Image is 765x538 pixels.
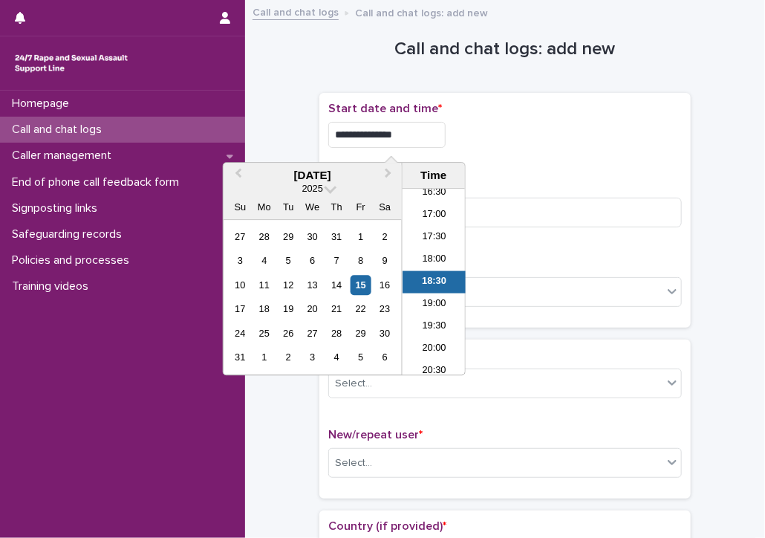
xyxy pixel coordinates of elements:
button: Previous Month [225,164,249,188]
div: Choose Tuesday, August 26th, 2025 [279,323,299,343]
div: Choose Friday, September 5th, 2025 [351,348,371,368]
div: Choose Sunday, August 10th, 2025 [230,275,250,295]
li: 17:00 [403,204,466,227]
div: Choose Sunday, August 3rd, 2025 [230,251,250,271]
span: New/repeat user [328,429,423,441]
div: Choose Wednesday, August 20th, 2025 [302,299,322,320]
div: Choose Monday, September 1st, 2025 [254,348,274,368]
div: month 2025-08 [228,225,397,370]
p: Call and chat logs: add new [355,4,488,20]
div: Choose Wednesday, September 3rd, 2025 [302,348,322,368]
li: 19:30 [403,316,466,338]
div: Choose Wednesday, August 6th, 2025 [302,251,322,271]
img: rhQMoQhaT3yELyF149Cw [12,48,131,78]
p: Policies and processes [6,253,141,268]
p: Safeguarding records [6,227,134,242]
li: 20:00 [403,338,466,360]
div: Sa [375,198,395,218]
div: Choose Monday, August 11th, 2025 [254,275,274,295]
div: Choose Sunday, August 31st, 2025 [230,348,250,368]
p: End of phone call feedback form [6,175,191,189]
div: Choose Tuesday, July 29th, 2025 [279,227,299,247]
div: Choose Thursday, July 31st, 2025 [327,227,347,247]
p: Homepage [6,97,81,111]
div: Select... [335,376,372,392]
div: Choose Friday, August 22nd, 2025 [351,299,371,320]
p: Call and chat logs [6,123,114,137]
div: Choose Sunday, August 17th, 2025 [230,299,250,320]
div: Choose Saturday, August 23rd, 2025 [375,299,395,320]
h1: Call and chat logs: add new [319,39,691,60]
p: Training videos [6,279,100,294]
div: Choose Thursday, August 7th, 2025 [327,251,347,271]
div: Fr [351,198,371,218]
div: Choose Tuesday, August 5th, 2025 [279,251,299,271]
div: Choose Thursday, August 14th, 2025 [327,275,347,295]
div: Choose Saturday, August 16th, 2025 [375,275,395,295]
p: Caller management [6,149,123,163]
div: Choose Tuesday, August 12th, 2025 [279,275,299,295]
li: 18:00 [403,249,466,271]
a: Call and chat logs [253,3,339,20]
span: Start date and time [328,103,442,114]
div: Choose Friday, August 8th, 2025 [351,251,371,271]
span: Country (if provided) [328,520,446,532]
li: 19:00 [403,294,466,316]
div: Mo [254,198,274,218]
div: Choose Thursday, August 28th, 2025 [327,323,347,343]
div: Choose Monday, August 25th, 2025 [254,323,274,343]
div: Choose Thursday, August 21st, 2025 [327,299,347,320]
div: Choose Saturday, August 9th, 2025 [375,251,395,271]
li: 18:30 [403,271,466,294]
button: Next Month [378,164,402,188]
div: Choose Monday, August 18th, 2025 [254,299,274,320]
div: Choose Friday, August 1st, 2025 [351,227,371,247]
div: Choose Sunday, July 27th, 2025 [230,227,250,247]
div: Choose Friday, August 29th, 2025 [351,323,371,343]
div: Choose Wednesday, August 13th, 2025 [302,275,322,295]
div: Choose Monday, July 28th, 2025 [254,227,274,247]
div: Tu [279,198,299,218]
div: Th [327,198,347,218]
div: Choose Wednesday, July 30th, 2025 [302,227,322,247]
div: Choose Saturday, August 2nd, 2025 [375,227,395,247]
div: Choose Thursday, September 4th, 2025 [327,348,347,368]
div: We [302,198,322,218]
li: 17:30 [403,227,466,249]
div: [DATE] [224,169,402,182]
div: Choose Saturday, August 30th, 2025 [375,323,395,343]
div: Choose Tuesday, August 19th, 2025 [279,299,299,320]
p: Signposting links [6,201,109,215]
div: Choose Monday, August 4th, 2025 [254,251,274,271]
div: Choose Tuesday, September 2nd, 2025 [279,348,299,368]
li: 16:30 [403,182,466,204]
div: Choose Wednesday, August 27th, 2025 [302,323,322,343]
span: 2025 [302,184,323,195]
div: Choose Friday, August 15th, 2025 [351,275,371,295]
li: 20:30 [403,360,466,383]
div: Su [230,198,250,218]
div: Time [406,169,461,182]
div: Choose Sunday, August 24th, 2025 [230,323,250,343]
div: Select... [335,456,372,471]
div: Choose Saturday, September 6th, 2025 [375,348,395,368]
